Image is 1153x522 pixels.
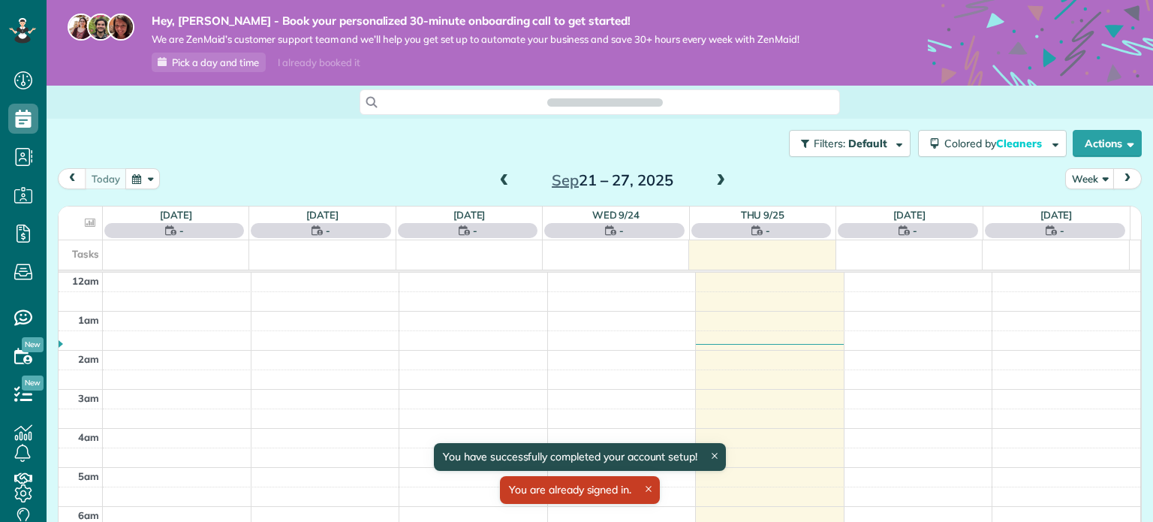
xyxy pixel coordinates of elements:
span: Cleaners [996,137,1044,150]
button: Colored byCleaners [918,130,1067,157]
a: [DATE] [893,209,926,221]
span: New [22,337,44,352]
span: - [766,223,770,238]
img: maria-72a9807cf96188c08ef61303f053569d2e2a8a1cde33d635c8a3ac13582a053d.jpg [68,14,95,41]
a: [DATE] [1040,209,1073,221]
a: [DATE] [160,209,192,221]
button: Actions [1073,130,1142,157]
h2: 21 – 27, 2025 [519,172,706,189]
span: Filters: [814,137,845,150]
div: You have successfully completed your account setup! [434,443,726,471]
button: next [1113,168,1142,189]
span: - [619,223,624,238]
button: Week [1065,168,1115,189]
span: 4am [78,431,99,443]
span: Tasks [72,248,99,260]
button: prev [58,168,86,189]
span: We are ZenMaid’s customer support team and we’ll help you get set up to automate your business an... [152,33,799,46]
a: Wed 9/24 [592,209,640,221]
span: 3am [78,392,99,404]
button: today [85,168,127,189]
span: 1am [78,314,99,326]
span: - [1060,223,1064,238]
span: - [473,223,477,238]
span: Search ZenMaid… [562,95,647,110]
strong: Hey, [PERSON_NAME] - Book your personalized 30-minute onboarding call to get started! [152,14,799,29]
span: Default [848,137,888,150]
img: michelle-19f622bdf1676172e81f8f8fba1fb50e276960ebfe0243fe18214015130c80e4.jpg [107,14,134,41]
a: Thu 9/25 [741,209,785,221]
a: Filters: Default [781,130,911,157]
div: I already booked it [269,53,369,72]
img: jorge-587dff0eeaa6aab1f244e6dc62b8924c3b6ad411094392a53c71c6c4a576187d.jpg [87,14,114,41]
span: 12am [72,275,99,287]
span: 5am [78,470,99,482]
button: Filters: Default [789,130,911,157]
span: Sep [552,170,579,189]
a: [DATE] [306,209,339,221]
span: Colored by [944,137,1047,150]
span: 6am [78,509,99,521]
span: - [179,223,184,238]
span: New [22,376,44,391]
span: - [913,223,917,238]
span: Pick a day and time [172,56,259,68]
div: You are already signed in. [500,476,660,504]
span: 2am [78,353,99,365]
span: - [326,223,330,238]
a: [DATE] [453,209,486,221]
a: Pick a day and time [152,53,266,72]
